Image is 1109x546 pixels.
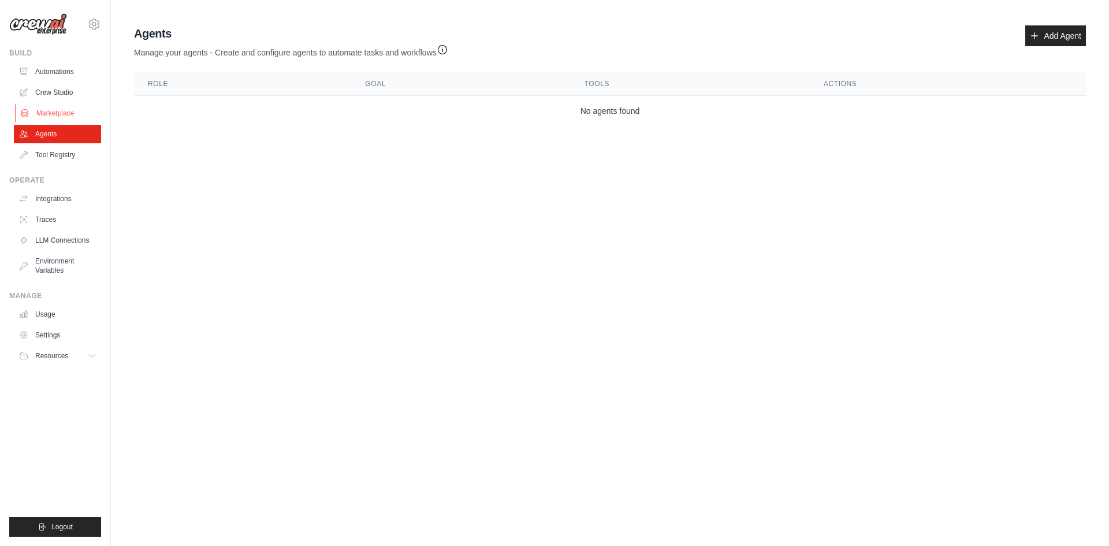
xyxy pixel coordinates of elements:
[9,13,67,35] img: Logo
[134,72,351,96] th: Role
[351,72,570,96] th: Goal
[14,62,101,81] a: Automations
[14,252,101,280] a: Environment Variables
[14,146,101,164] a: Tool Registry
[51,522,73,532] span: Logout
[9,291,101,300] div: Manage
[14,347,101,365] button: Resources
[134,96,1086,127] td: No agents found
[14,305,101,324] a: Usage
[14,210,101,229] a: Traces
[134,42,448,58] p: Manage your agents - Create and configure agents to automate tasks and workflows
[9,176,101,185] div: Operate
[14,190,101,208] a: Integrations
[810,72,1086,96] th: Actions
[134,25,448,42] h2: Agents
[571,72,810,96] th: Tools
[14,231,101,250] a: LLM Connections
[1025,25,1086,46] a: Add Agent
[9,49,101,58] div: Build
[15,104,102,122] a: Marketplace
[9,517,101,537] button: Logout
[14,125,101,143] a: Agents
[14,83,101,102] a: Crew Studio
[35,351,68,361] span: Resources
[14,326,101,344] a: Settings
